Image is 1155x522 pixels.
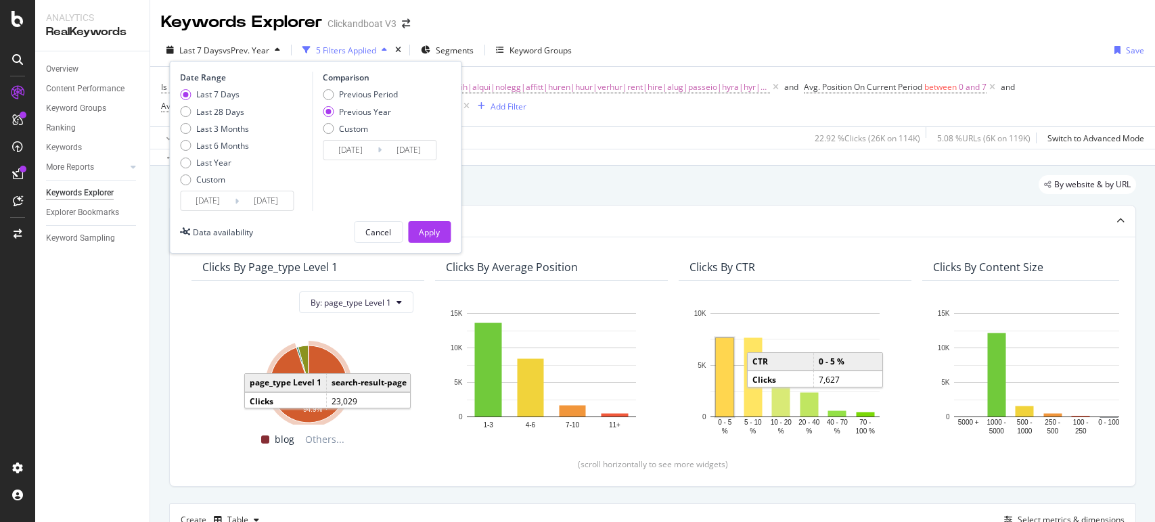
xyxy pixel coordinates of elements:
[179,45,223,56] span: Last 7 Days
[46,160,127,174] a: More Reports
[339,89,398,100] div: Previous Period
[804,81,922,93] span: Avg. Position On Current Period
[296,78,770,97] span: location|louer|miete|leihen|charter|verleih|alqui|nolegg|affitt|huren|huur|verhur|rent|hire|alug|...
[202,260,338,274] div: Clicks By page_type Level 1
[180,89,249,100] div: Last 7 Days
[323,89,398,100] div: Previous Period
[419,227,440,238] div: Apply
[778,427,784,435] text: %
[161,81,202,93] span: Is Branded
[297,39,392,61] button: 5 Filters Applied
[180,106,249,118] div: Last 28 Days
[180,174,249,185] div: Custom
[1047,427,1058,435] text: 500
[702,413,706,421] text: 0
[46,160,94,174] div: More Reports
[339,123,368,135] div: Custom
[784,81,798,93] div: and
[316,45,376,56] div: 5 Filters Applied
[46,62,140,76] a: Overview
[491,101,526,112] div: Add Filter
[1001,81,1015,93] div: and
[1045,419,1060,427] text: 250 -
[771,419,792,427] text: 10 - 20
[798,419,820,427] text: 20 - 40
[181,191,235,210] input: Start Date
[46,231,140,245] a: Keyword Sampling
[959,78,987,97] span: 0 and 7
[958,419,979,427] text: 5000 +
[46,121,140,135] a: Ranking
[1017,419,1033,427] text: 500 -
[180,123,249,135] div: Last 3 Months
[933,260,1043,274] div: Clicks By Content Size
[933,306,1144,436] svg: A chart.
[275,431,294,448] span: blog
[196,157,231,168] div: Last Year
[186,458,1119,470] div: (scroll horizontally to see more widgets)
[311,297,391,308] span: By: page_type Level 1
[938,344,950,352] text: 10K
[1042,127,1144,149] button: Switch to Advanced Mode
[946,413,950,421] text: 0
[323,141,378,160] input: Start Date
[323,72,440,83] div: Comparison
[46,82,140,96] a: Content Performance
[1054,181,1131,189] span: By website & by URL
[689,260,755,274] div: Clicks By CTR
[1073,419,1089,427] text: 100 -
[392,43,404,57] div: times
[1109,476,1141,508] iframe: Intercom live chat
[446,306,657,436] svg: A chart.
[722,427,728,435] text: %
[300,431,350,448] span: Others...
[46,121,76,135] div: Ranking
[46,141,82,155] div: Keywords
[1098,419,1120,427] text: 0 - 100
[402,19,410,28] div: arrow-right-arrow-left
[1126,45,1144,56] div: Save
[161,11,322,34] div: Keywords Explorer
[694,310,706,317] text: 10K
[987,419,1006,427] text: 1000 -
[689,306,901,436] svg: A chart.
[46,186,114,200] div: Keywords Explorer
[299,291,413,313] button: By: page_type Level 1
[46,101,106,116] div: Keyword Groups
[180,72,309,83] div: Date Range
[202,339,413,425] div: A chart.
[46,11,139,24] div: Analytics
[859,419,871,427] text: 70 -
[472,98,526,114] button: Add Filter
[989,427,1005,435] text: 5000
[161,127,200,149] button: Apply
[193,227,253,238] div: Data availability
[566,421,579,429] text: 7-10
[161,39,286,61] button: Last 7 DaysvsPrev. Year
[323,106,398,118] div: Previous Year
[46,186,140,200] a: Keywords Explorer
[1017,427,1033,435] text: 1000
[1047,133,1144,144] div: Switch to Advanced Mode
[718,419,731,427] text: 0 - 5
[161,100,290,112] span: Avg. Position On Compared Period
[454,379,463,386] text: 5K
[46,231,115,245] div: Keyword Sampling
[196,106,244,118] div: Last 28 Days
[451,310,463,317] text: 15K
[744,419,762,427] text: 5 - 10
[856,427,875,435] text: 100 %
[239,191,293,210] input: End Date
[491,39,577,61] button: Keyword Groups
[924,81,957,93] span: between
[46,206,119,220] div: Explorer Bookmarks
[815,133,920,144] div: 22.92 % Clicks ( 26K on 114K )
[451,344,463,352] text: 10K
[46,82,124,96] div: Content Performance
[415,39,479,61] button: Segments
[509,45,572,56] div: Keyword Groups
[196,140,249,151] div: Last 6 Months
[834,427,840,435] text: %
